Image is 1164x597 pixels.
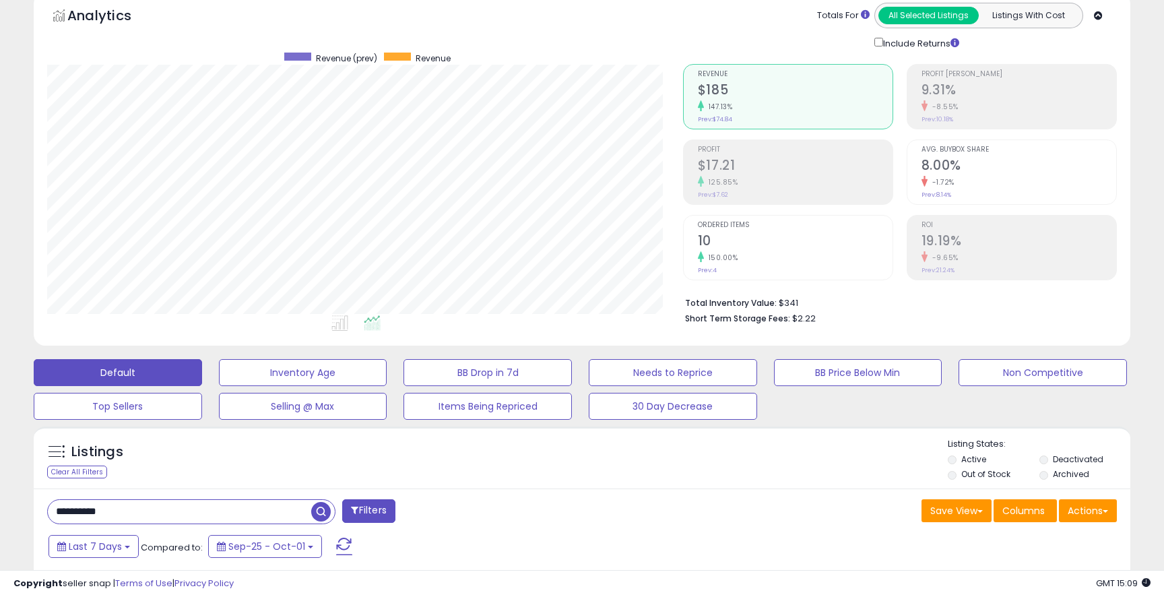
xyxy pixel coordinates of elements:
button: All Selected Listings [878,7,979,24]
h2: $17.21 [698,158,893,176]
small: Prev: $74.84 [698,115,732,123]
button: Selling @ Max [219,393,387,420]
span: Columns [1002,504,1045,517]
span: 2025-10-9 15:09 GMT [1096,577,1151,590]
small: -8.55% [928,102,959,112]
small: -9.65% [928,253,959,263]
button: Top Sellers [34,393,202,420]
strong: Copyright [13,577,63,590]
label: Archived [1053,468,1089,480]
button: Listings With Cost [978,7,1078,24]
div: Clear All Filters [47,466,107,478]
span: Profit [PERSON_NAME] [922,71,1116,78]
span: $2.22 [792,312,816,325]
button: Needs to Reprice [589,359,757,386]
b: Short Term Storage Fees: [685,313,790,324]
h2: 9.31% [922,82,1116,100]
button: Sep-25 - Oct-01 [208,535,322,558]
small: Prev: 21.24% [922,266,955,274]
button: Non Competitive [959,359,1127,386]
li: $341 [685,294,1107,310]
button: 30 Day Decrease [589,393,757,420]
span: Revenue (prev) [316,53,377,64]
span: Revenue [416,53,451,64]
button: Filters [342,499,395,523]
label: Deactivated [1053,453,1103,465]
h5: Analytics [67,6,158,28]
small: 147.13% [704,102,733,112]
div: Totals For [817,9,870,22]
span: Sep-25 - Oct-01 [228,540,305,553]
small: Prev: 8.14% [922,191,951,199]
small: Prev: 4 [698,266,717,274]
small: 150.00% [704,253,738,263]
span: ROI [922,222,1116,229]
a: Privacy Policy [174,577,234,590]
button: BB Drop in 7d [403,359,572,386]
b: Total Inventory Value: [685,297,777,309]
button: Items Being Repriced [403,393,572,420]
small: -1.72% [928,177,955,187]
span: Last 7 Days [69,540,122,553]
div: seller snap | | [13,577,234,590]
div: Include Returns [864,35,975,51]
button: BB Price Below Min [774,359,942,386]
button: Default [34,359,202,386]
a: Terms of Use [115,577,172,590]
button: Save View [922,499,992,522]
button: Actions [1059,499,1117,522]
span: Profit [698,146,893,154]
button: Last 7 Days [48,535,139,558]
button: Columns [994,499,1057,522]
h2: $185 [698,82,893,100]
h2: 10 [698,233,893,251]
button: Inventory Age [219,359,387,386]
span: Compared to: [141,541,203,554]
label: Out of Stock [961,468,1010,480]
span: Revenue [698,71,893,78]
span: Avg. Buybox Share [922,146,1116,154]
h5: Listings [71,443,123,462]
h2: 19.19% [922,233,1116,251]
h2: 8.00% [922,158,1116,176]
small: Prev: $7.62 [698,191,728,199]
small: Prev: 10.18% [922,115,953,123]
small: 125.85% [704,177,738,187]
label: Active [961,453,986,465]
span: Ordered Items [698,222,893,229]
p: Listing States: [948,438,1130,451]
